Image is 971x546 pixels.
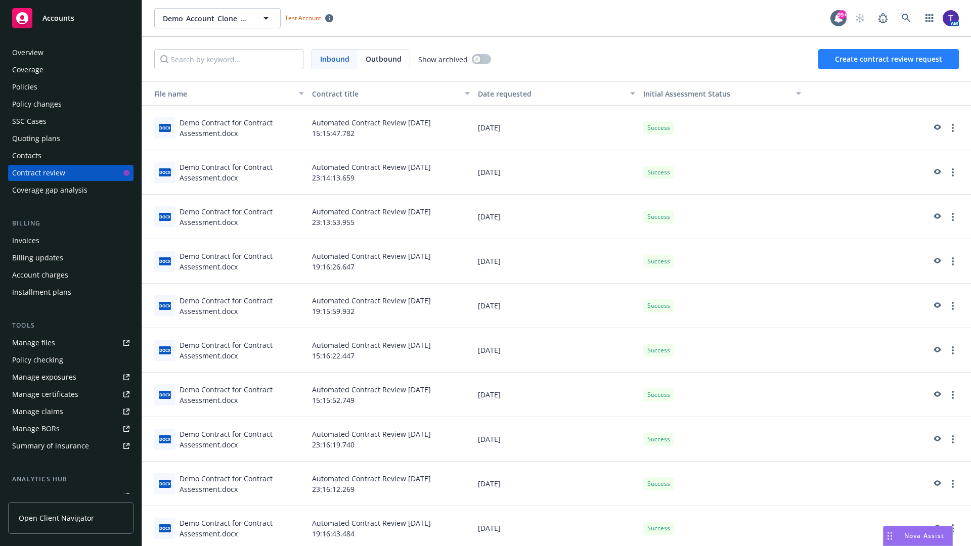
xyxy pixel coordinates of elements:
[42,14,74,22] span: Accounts
[8,62,134,78] a: Coverage
[19,513,94,523] span: Open Client Navigator
[12,130,60,147] div: Quoting plans
[12,62,43,78] div: Coverage
[931,255,943,267] a: preview
[146,88,293,99] div: File name
[647,524,670,533] span: Success
[8,369,134,385] a: Manage exposures
[474,81,640,106] button: Date requested
[312,50,358,69] span: Inbound
[8,182,134,198] a: Coverage gap analysis
[873,8,893,28] a: Report a Bug
[8,148,134,164] a: Contacts
[474,462,640,506] div: [DATE]
[159,302,171,309] span: docx
[8,267,134,283] a: Account charges
[8,474,134,484] div: Analytics hub
[647,212,670,221] span: Success
[12,79,37,95] div: Policies
[12,369,76,385] div: Manage exposures
[8,284,134,300] a: Installment plans
[159,346,171,354] span: docx
[358,50,410,69] span: Outbound
[12,335,55,351] div: Manage files
[308,106,474,150] div: Automated Contract Review [DATE] 15:15:47.782
[12,113,47,129] div: SSC Cases
[12,96,62,112] div: Policy changes
[931,166,943,178] a: preview
[180,251,304,272] div: Demo Contract for Contract Assessment.docx
[308,284,474,328] div: Automated Contract Review [DATE] 19:15:59.932
[931,211,943,223] a: preview
[835,54,942,64] span: Create contract review request
[647,257,670,266] span: Success
[8,488,134,505] a: Loss summary generator
[884,526,896,545] div: Drag to move
[647,168,670,177] span: Success
[12,421,60,437] div: Manage BORs
[159,168,171,176] span: docx
[308,81,474,106] button: Contract title
[947,522,959,534] a: more
[643,89,730,99] span: Initial Assessment Status
[180,206,304,227] div: Demo Contract for Contract Assessment.docx
[159,435,171,443] span: docx
[12,438,89,454] div: Summary of insurance
[308,328,474,373] div: Automated Contract Review [DATE] 15:16:22.447
[647,479,670,488] span: Success
[947,344,959,356] a: more
[308,150,474,195] div: Automated Contract Review [DATE] 23:14:13.659
[947,166,959,178] a: more
[8,250,134,266] a: Billing updates
[159,257,171,265] span: docx
[285,14,321,22] span: Test Account
[8,44,134,61] a: Overview
[180,295,304,316] div: Demo Contract for Contract Assessment.docx
[159,524,171,532] span: docx
[154,49,303,69] input: Search by keyword...
[837,10,847,19] div: 99+
[159,480,171,487] span: docx
[883,526,953,546] button: Nova Assist
[180,340,304,361] div: Demo Contract for Contract Assessment.docx
[312,88,459,99] div: Contract title
[180,473,304,494] div: Demo Contract for Contract Assessment.docx
[904,531,944,540] span: Nova Assist
[159,124,171,131] span: docx
[478,88,625,99] div: Date requested
[8,335,134,351] a: Manage files
[12,44,43,61] div: Overview
[947,122,959,134] a: more
[308,239,474,284] div: Automated Contract Review [DATE] 19:16:26.647
[8,352,134,368] a: Policy checking
[818,49,959,69] button: Create contract review request
[474,373,640,417] div: [DATE]
[180,384,304,405] div: Demo Contract for Contract Assessment.docx
[931,433,943,445] a: preview
[12,233,39,249] div: Invoices
[943,10,959,26] img: photo
[919,8,940,28] a: Switch app
[947,211,959,223] a: more
[12,284,71,300] div: Installment plans
[647,123,670,132] span: Success
[12,165,65,181] div: Contract review
[947,300,959,312] a: more
[308,373,474,417] div: Automated Contract Review [DATE] 15:15:52.749
[12,267,68,283] div: Account charges
[8,165,134,181] a: Contract review
[320,54,349,64] span: Inbound
[474,417,640,462] div: [DATE]
[474,150,640,195] div: [DATE]
[308,462,474,506] div: Automated Contract Review [DATE] 23:16:12.269
[180,518,304,539] div: Demo Contract for Contract Assessment.docx
[159,391,171,398] span: docx
[308,417,474,462] div: Automated Contract Review [DATE] 23:16:19.740
[180,117,304,139] div: Demo Contract for Contract Assessment.docx
[12,250,63,266] div: Billing updates
[474,284,640,328] div: [DATE]
[947,478,959,490] a: more
[146,88,293,99] div: Toggle SortBy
